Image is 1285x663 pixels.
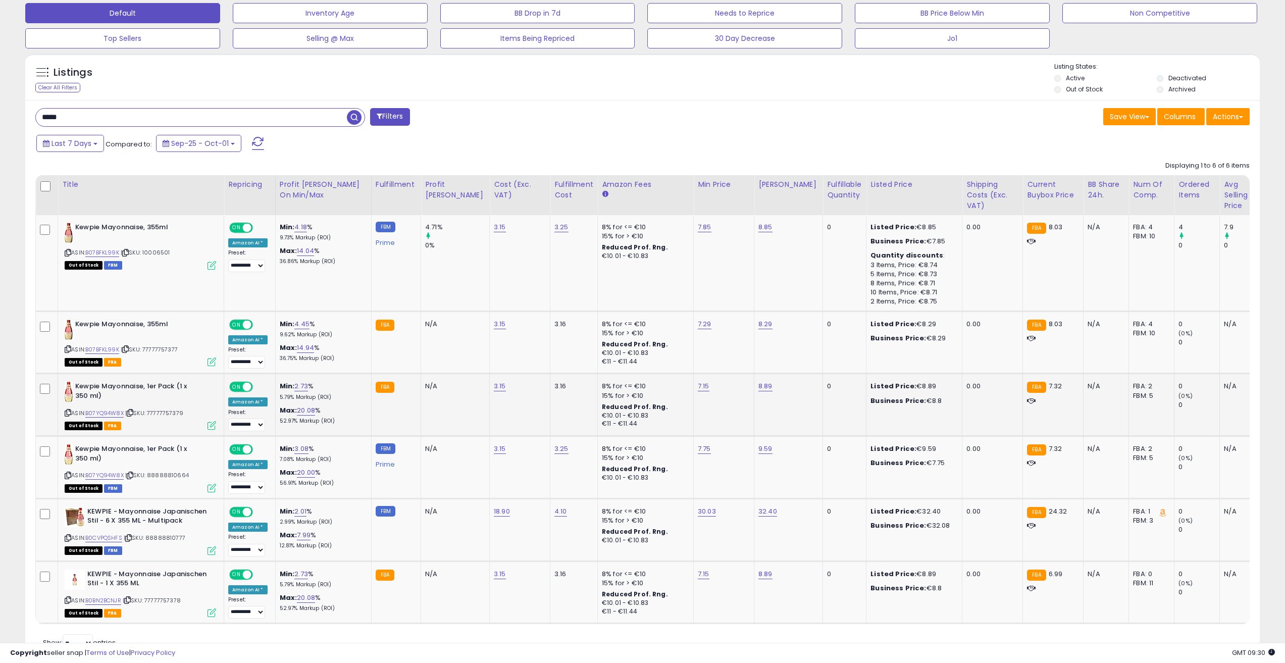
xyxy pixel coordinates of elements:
[1224,444,1257,453] div: N/A
[65,382,73,402] img: 417cfFZRV1L._SL40_.jpg
[870,458,954,468] div: €7.75
[65,261,102,270] span: All listings that are currently out of stock and unavailable for purchase on Amazon
[1164,112,1196,122] span: Columns
[1133,329,1166,338] div: FBM: 10
[870,251,954,260] div: :
[85,471,124,480] a: B07YQ94W8X
[121,345,178,353] span: | SKU: 77777757377
[228,523,268,532] div: Amazon AI *
[230,224,243,232] span: ON
[1088,320,1121,329] div: N/A
[870,507,954,516] div: €32.40
[870,297,954,306] div: 2 Items, Price: €8.75
[758,222,773,232] a: 8.85
[280,507,364,526] div: %
[228,346,268,369] div: Preset:
[280,542,364,549] p: 12.81% Markup (ROI)
[602,232,686,241] div: 15% for > €10
[280,343,364,362] div: %
[297,468,315,478] a: 20.00
[65,422,102,430] span: All listings that are currently out of stock and unavailable for purchase on Amazon
[230,383,243,391] span: ON
[602,465,668,473] b: Reduced Prof. Rng.
[827,382,858,391] div: 0
[376,222,395,232] small: FBM
[1178,517,1193,525] small: (0%)
[294,506,306,517] a: 2.01
[827,507,858,516] div: 0
[1178,329,1193,337] small: (0%)
[280,179,367,200] div: Profit [PERSON_NAME] on Min/Max
[86,648,129,657] a: Terms of Use
[1027,444,1046,455] small: FBA
[297,530,311,540] a: 7.99
[280,468,297,477] b: Max:
[251,383,268,391] span: OFF
[280,406,364,425] div: %
[870,270,954,279] div: 5 Items, Price: €8.73
[602,382,686,391] div: 8% for <= €10
[251,507,268,516] span: OFF
[870,396,954,405] div: €8.8
[251,224,268,232] span: OFF
[75,382,198,403] b: Kewpie Mayonnaise, 1er Pack (1 x 350 ml)
[280,258,364,265] p: 36.86% Markup (ROI)
[855,3,1050,23] button: BB Price Below Min
[494,569,506,579] a: 3.15
[125,409,183,417] span: | SKU: 77777757379
[1103,108,1156,125] button: Save View
[870,223,954,232] div: €8.85
[602,527,668,536] b: Reduced Prof. Rng.
[870,250,943,260] b: Quantity discounts
[494,319,506,329] a: 3.15
[65,382,216,429] div: ASIN:
[425,570,482,579] div: N/A
[758,444,773,454] a: 9.59
[698,381,709,391] a: 7.15
[870,319,916,329] b: Listed Price:
[602,402,668,411] b: Reduced Prof. Rng.
[870,237,954,246] div: €7.85
[602,420,686,428] div: €11 - €11.44
[1049,222,1063,232] span: 8.03
[554,179,593,200] div: Fulfillment Cost
[554,222,569,232] a: 3.25
[602,329,686,338] div: 15% for > €10
[440,3,635,23] button: BB Drop in 7d
[1168,74,1206,82] label: Deactivated
[228,179,271,190] div: Repricing
[870,444,916,453] b: Listed Price:
[870,222,916,232] b: Listed Price:
[376,456,413,469] div: Prime
[75,444,198,466] b: Kewpie Mayonnaise, 1er Pack (1 x 350 ml)
[827,179,862,200] div: Fulfillable Quantity
[124,534,185,542] span: | SKU: 88888810777
[1133,232,1166,241] div: FBM: 10
[280,519,364,526] p: 2.99% Markup (ROI)
[156,135,241,152] button: Sep-25 - Oct-01
[647,3,842,23] button: Needs to Reprice
[602,507,686,516] div: 8% for <= €10
[1133,507,1166,516] div: FBA: 1
[294,444,309,454] a: 3.08
[65,507,216,554] div: ASIN:
[870,569,916,579] b: Listed Price:
[65,223,73,243] img: 41Vxz3rOwrL._SL40_.jpg
[280,246,364,265] div: %
[1054,62,1260,72] p: Listing States:
[376,235,413,247] div: Prime
[1088,444,1121,453] div: N/A
[494,444,506,454] a: 3.15
[855,28,1050,48] button: Jo1
[425,382,482,391] div: N/A
[602,223,686,232] div: 8% for <= €10
[966,320,1015,329] div: 0.00
[280,531,364,549] div: %
[65,358,102,367] span: All listings that are currently out of stock and unavailable for purchase on Amazon
[1027,382,1046,393] small: FBA
[1062,3,1257,23] button: Non Competitive
[1178,454,1193,462] small: (0%)
[1178,320,1219,329] div: 0
[966,382,1015,391] div: 0.00
[228,397,268,406] div: Amazon AI *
